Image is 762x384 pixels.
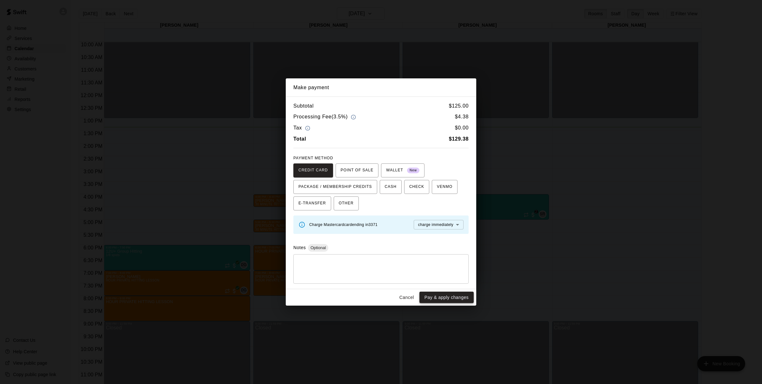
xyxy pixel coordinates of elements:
[334,196,359,210] button: OTHER
[419,292,474,303] button: Pay & apply changes
[385,182,397,192] span: CASH
[293,245,306,250] label: Notes
[293,163,333,177] button: CREDIT CARD
[298,165,328,175] span: CREDIT CARD
[397,292,417,303] button: Cancel
[380,180,402,194] button: CASH
[293,196,331,210] button: E-TRANSFER
[293,124,312,132] h6: Tax
[293,102,314,110] h6: Subtotal
[298,198,326,209] span: E-TRANSFER
[381,163,424,177] button: WALLET New
[293,156,333,160] span: PAYMENT METHOD
[341,165,373,175] span: POINT OF SALE
[449,136,469,142] b: $ 129.38
[298,182,372,192] span: PACKAGE / MEMBERSHIP CREDITS
[386,165,419,175] span: WALLET
[339,198,354,209] span: OTHER
[404,180,429,194] button: CHECK
[407,166,419,175] span: New
[336,163,378,177] button: POINT OF SALE
[432,180,458,194] button: VENMO
[293,136,306,142] b: Total
[286,78,476,97] h2: Make payment
[293,113,358,121] h6: Processing Fee ( 3.5% )
[449,102,469,110] h6: $ 125.00
[409,182,424,192] span: CHECK
[437,182,452,192] span: VENMO
[455,113,469,121] h6: $ 4.38
[455,124,469,132] h6: $ 0.00
[293,180,377,194] button: PACKAGE / MEMBERSHIP CREDITS
[309,222,378,227] span: Charge Mastercard card ending in 3371
[308,245,328,250] span: Optional
[418,222,453,227] span: charge immediately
